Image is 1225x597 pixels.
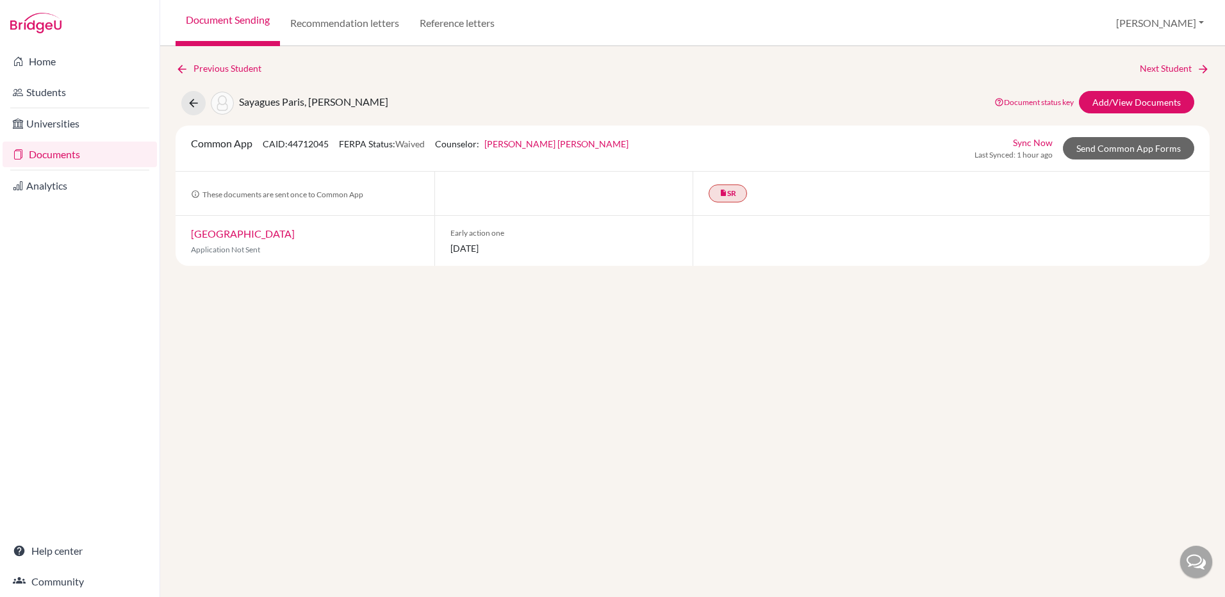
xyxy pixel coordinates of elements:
[339,138,425,149] span: FERPA Status:
[1079,91,1194,113] a: Add/View Documents
[3,538,157,564] a: Help center
[3,142,157,167] a: Documents
[10,13,62,33] img: Bridge-U
[450,227,678,239] span: Early action one
[176,61,272,76] a: Previous Student
[3,173,157,199] a: Analytics
[435,138,629,149] span: Counselor:
[263,138,329,149] span: CAID: 44712045
[709,184,747,202] a: insert_drive_fileSR
[994,97,1074,107] a: Document status key
[450,241,678,255] span: [DATE]
[191,190,363,199] span: These documents are sent once to Common App
[395,138,425,149] span: Waived
[3,569,157,594] a: Community
[3,49,157,74] a: Home
[3,79,157,105] a: Students
[3,111,157,136] a: Universities
[191,245,260,254] span: Application Not Sent
[239,95,388,108] span: Sayagues Paris, [PERSON_NAME]
[484,138,629,149] a: [PERSON_NAME] [PERSON_NAME]
[191,227,295,240] a: [GEOGRAPHIC_DATA]
[719,189,727,197] i: insert_drive_file
[974,149,1053,161] span: Last Synced: 1 hour ago
[1063,137,1194,159] a: Send Common App Forms
[1140,61,1210,76] a: Next Student
[1110,11,1210,35] button: [PERSON_NAME]
[1013,136,1053,149] a: Sync Now
[191,137,252,149] span: Common App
